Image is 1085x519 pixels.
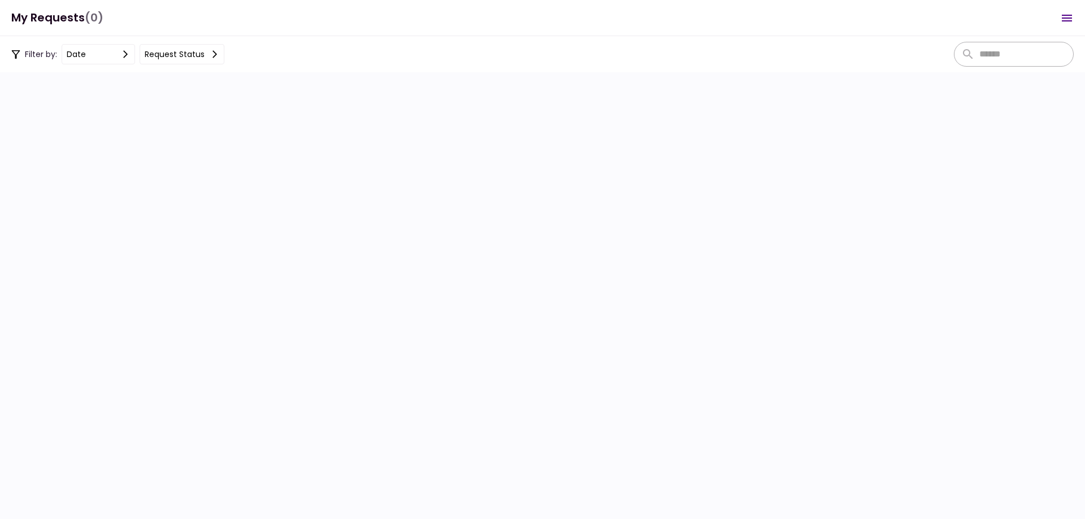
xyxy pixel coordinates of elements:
div: Filter by: [11,44,224,64]
button: Request status [140,44,224,64]
div: date [67,48,86,60]
button: Open menu [1053,5,1080,32]
button: date [62,44,135,64]
h1: My Requests [11,6,103,29]
span: (0) [85,6,103,29]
